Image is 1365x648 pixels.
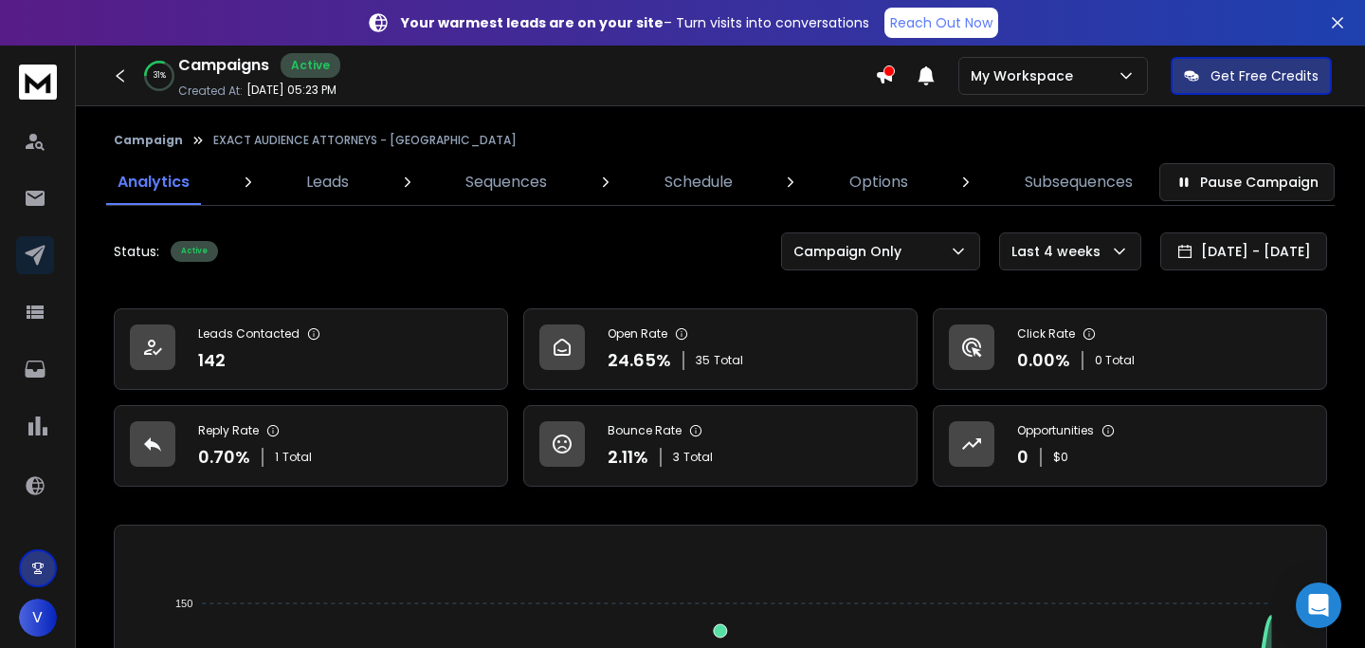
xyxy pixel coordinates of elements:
[1159,163,1335,201] button: Pause Campaign
[664,171,733,194] p: Schedule
[1053,450,1068,465] p: $ 0
[19,65,57,100] img: logo
[1017,326,1075,342] p: Click Rate
[1017,347,1070,374] p: 0.00 %
[198,326,300,342] p: Leads Contacted
[281,53,340,78] div: Active
[275,450,279,465] span: 1
[849,171,908,194] p: Options
[213,133,517,148] p: EXACT AUDIENCE ATTORNEYS - [GEOGRAPHIC_DATA]
[114,308,508,390] a: Leads Contacted142
[465,171,547,194] p: Sequences
[608,326,667,342] p: Open Rate
[793,242,909,261] p: Campaign Only
[673,450,680,465] span: 3
[198,423,259,438] p: Reply Rate
[171,241,218,262] div: Active
[971,66,1081,85] p: My Workspace
[114,242,159,261] p: Status:
[1171,57,1332,95] button: Get Free Credits
[175,598,192,609] tspan: 150
[890,13,992,32] p: Reach Out Now
[106,159,201,205] a: Analytics
[696,353,710,368] span: 35
[608,444,648,471] p: 2.11 %
[282,450,312,465] span: Total
[1296,583,1341,628] div: Open Intercom Messenger
[401,13,664,32] strong: Your warmest leads are on your site
[114,405,508,487] a: Reply Rate0.70%1Total
[19,599,57,637] button: V
[454,159,558,205] a: Sequences
[178,54,269,77] h1: Campaigns
[838,159,919,205] a: Options
[198,444,250,471] p: 0.70 %
[523,405,918,487] a: Bounce Rate2.11%3Total
[1210,66,1319,85] p: Get Free Credits
[714,353,743,368] span: Total
[295,159,360,205] a: Leads
[1017,444,1028,471] p: 0
[114,133,183,148] button: Campaign
[1095,353,1135,368] p: 0 Total
[933,405,1327,487] a: Opportunities0$0
[1025,171,1133,194] p: Subsequences
[1013,159,1144,205] a: Subsequences
[118,171,190,194] p: Analytics
[933,308,1327,390] a: Click Rate0.00%0 Total
[653,159,744,205] a: Schedule
[608,423,682,438] p: Bounce Rate
[306,171,349,194] p: Leads
[683,450,713,465] span: Total
[1017,423,1094,438] p: Opportunities
[198,347,226,374] p: 142
[608,347,671,374] p: 24.65 %
[884,8,998,38] a: Reach Out Now
[523,308,918,390] a: Open Rate24.65%35Total
[1160,232,1327,270] button: [DATE] - [DATE]
[246,83,337,98] p: [DATE] 05:23 PM
[178,83,243,99] p: Created At:
[1011,242,1108,261] p: Last 4 weeks
[154,70,166,82] p: 31 %
[401,13,869,32] p: – Turn visits into conversations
